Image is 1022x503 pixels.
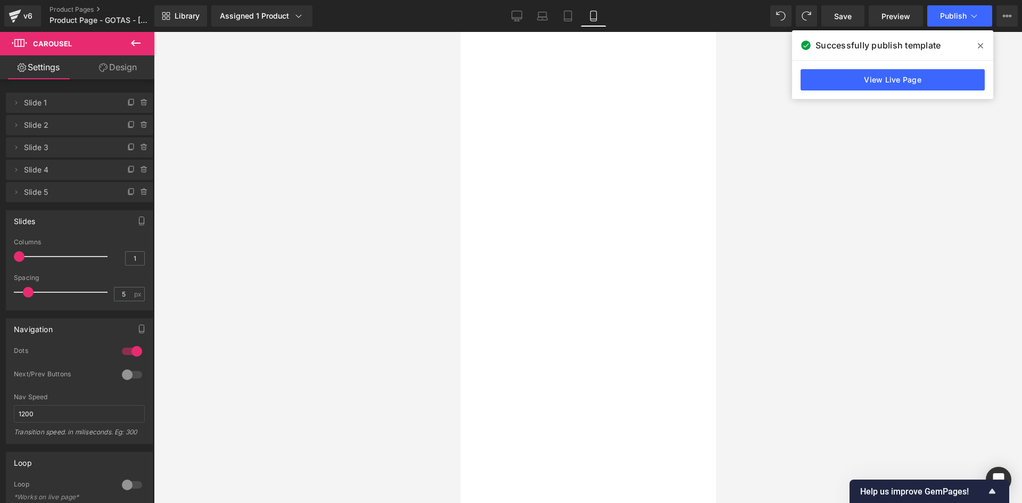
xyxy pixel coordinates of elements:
[50,16,152,24] span: Product Page - GOTAS - [DATE] 16:41:53
[801,69,985,90] a: View Live Page
[530,5,555,27] a: Laptop
[14,347,111,358] div: Dots
[175,11,200,21] span: Library
[154,5,207,27] a: New Library
[24,182,113,202] span: Slide 5
[860,485,999,498] button: Show survey - Help us improve GemPages!
[14,393,145,401] div: Nav Speed
[869,5,923,27] a: Preview
[940,12,967,20] span: Publish
[796,5,817,27] button: Redo
[834,11,852,22] span: Save
[79,55,156,79] a: Design
[14,452,32,467] div: Loop
[14,319,53,334] div: Navigation
[996,5,1018,27] button: More
[134,291,143,298] span: px
[14,428,145,443] div: Transition speed. in miliseconds. Eg: 300
[14,238,145,246] div: Columns
[860,486,986,497] span: Help us improve GemPages!
[24,115,113,135] span: Slide 2
[14,480,111,491] div: Loop
[4,5,41,27] a: v6
[50,5,172,14] a: Product Pages
[815,39,941,52] span: Successfully publish template
[581,5,606,27] a: Mobile
[555,5,581,27] a: Tablet
[770,5,792,27] button: Undo
[24,137,113,158] span: Slide 3
[504,5,530,27] a: Desktop
[220,11,304,21] div: Assigned 1 Product
[24,160,113,180] span: Slide 4
[24,93,113,113] span: Slide 1
[14,493,110,501] div: *Works on live page*
[986,467,1011,492] div: Open Intercom Messenger
[881,11,910,22] span: Preview
[14,274,145,282] div: Spacing
[21,9,35,23] div: v6
[33,39,72,48] span: Carousel
[927,5,992,27] button: Publish
[14,370,111,381] div: Next/Prev Buttons
[14,211,35,226] div: Slides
